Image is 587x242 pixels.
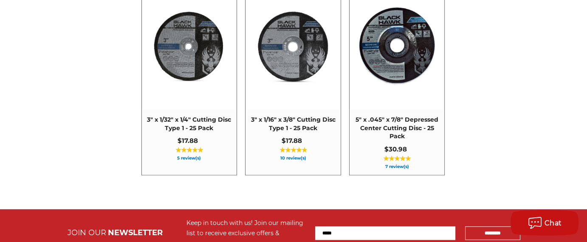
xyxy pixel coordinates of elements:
button: Chat [511,210,579,236]
span: JOIN OUR [68,228,106,237]
span: ★★★★★ [383,155,411,162]
span: 5" x .045" x 7/8" Depressed Center Cutting Disc - 25 Pack [354,116,440,141]
span: 10 review(s) [250,156,336,160]
span: $30.98 [384,145,407,153]
span: $17.88 [282,137,302,145]
span: ★★★★★ [279,147,307,154]
span: 7 review(s) [354,165,440,169]
span: NEWSLETTER [108,228,163,237]
span: $17.88 [178,137,198,145]
span: Chat [545,219,562,227]
span: 5 review(s) [146,156,232,160]
span: ★★★★★ [175,147,203,154]
span: 3" x 1/32" x 1/4" Cutting Disc Type 1 - 25 Pack [146,116,232,132]
span: 3" x 1/16" x 3/8" Cutting Disc Type 1 - 25 Pack [250,116,336,132]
